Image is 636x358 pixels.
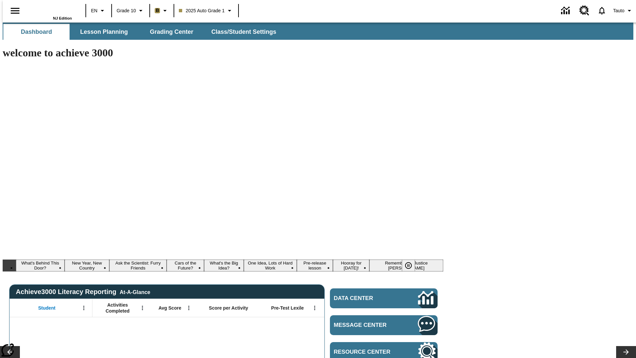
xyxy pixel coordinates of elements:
[167,260,204,271] button: Slide 4 Cars of the Future?
[271,305,304,311] span: Pre-Test Lexile
[206,24,282,40] button: Class/Student Settings
[616,346,636,358] button: Lesson carousel, Next
[91,7,97,14] span: EN
[156,6,159,15] span: B
[333,260,369,271] button: Slide 8 Hooray for Constitution Day!
[334,322,398,328] span: Message Center
[3,23,633,40] div: SubNavbar
[557,2,575,20] a: Data Center
[334,295,396,302] span: Data Center
[65,260,109,271] button: Slide 2 New Year, New Country
[610,5,636,17] button: Profile/Settings
[79,303,89,313] button: Open Menu
[334,349,398,355] span: Resource Center
[209,305,248,311] span: Score per Activity
[310,303,320,313] button: Open Menu
[593,2,610,19] a: Notifications
[3,47,443,59] h1: welcome to achieve 3000
[204,260,244,271] button: Slide 5 What's the Big Idea?
[96,302,139,314] span: Activities Completed
[402,260,415,271] button: Pause
[211,28,276,36] span: Class/Student Settings
[179,7,225,14] span: 2025 Auto Grade 1
[5,1,25,21] button: Open side menu
[402,260,422,271] div: Pause
[88,5,109,17] button: Language: EN, Select a language
[80,28,128,36] span: Lesson Planning
[137,303,147,313] button: Open Menu
[152,5,172,17] button: Boost Class color is light brown. Change class color
[3,24,70,40] button: Dashboard
[114,5,147,17] button: Grade: Grade 10, Select a grade
[158,305,181,311] span: Avg Score
[244,260,297,271] button: Slide 6 One Idea, Lots of Hard Work
[176,5,236,17] button: Class: 2025 Auto Grade 1, Select your class
[117,7,136,14] span: Grade 10
[16,288,150,296] span: Achieve3000 Literacy Reporting
[29,2,72,20] div: Home
[369,260,443,271] button: Slide 9 Remembering Justice O'Connor
[109,260,167,271] button: Slide 3 Ask the Scientist: Furry Friends
[38,305,55,311] span: Student
[29,3,72,16] a: Home
[150,28,193,36] span: Grading Center
[297,260,333,271] button: Slide 7 Pre-release lesson
[330,315,438,335] a: Message Center
[53,16,72,20] span: NJ Edition
[330,288,438,308] a: Data Center
[71,24,137,40] button: Lesson Planning
[613,7,624,14] span: Tauto
[16,260,65,271] button: Slide 1 What's Behind This Door?
[138,24,205,40] button: Grading Center
[21,28,52,36] span: Dashboard
[184,303,194,313] button: Open Menu
[3,24,282,40] div: SubNavbar
[120,288,150,295] div: At-A-Glance
[575,2,593,20] a: Resource Center, Will open in new tab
